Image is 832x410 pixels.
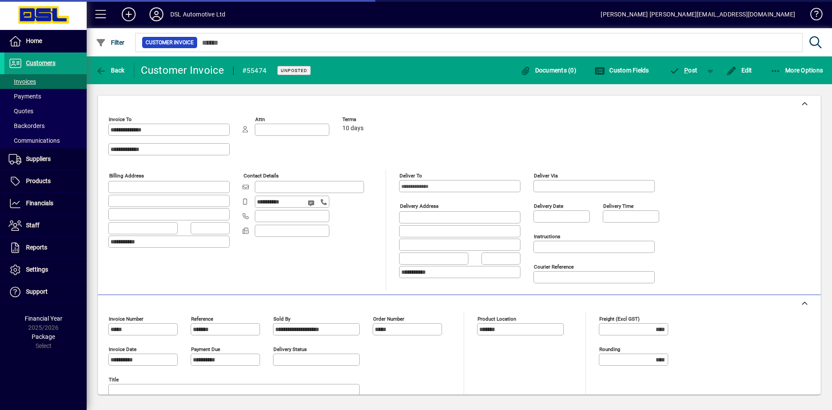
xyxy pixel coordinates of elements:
mat-label: Attn [255,116,265,122]
mat-label: Delivery status [273,346,307,352]
span: Communications [9,137,60,144]
button: Back [94,62,127,78]
button: Documents (0) [518,62,578,78]
span: Quotes [9,108,33,115]
span: Settings [26,266,48,273]
button: More Options [768,62,825,78]
mat-label: Product location [478,316,516,322]
span: Documents (0) [520,67,576,74]
span: Customers [26,59,55,66]
span: Customer Invoice [146,38,194,47]
span: Edit [726,67,752,74]
div: Customer Invoice [141,63,224,77]
a: Financials [4,193,87,214]
span: Package [32,333,55,340]
mat-label: Order number [373,316,404,322]
a: Products [4,171,87,192]
mat-label: Invoice number [109,316,143,322]
mat-label: Delivery date [534,203,563,209]
mat-label: Title [109,377,119,383]
mat-label: Freight (excl GST) [599,316,640,322]
span: Suppliers [26,155,51,162]
span: Backorders [9,122,45,129]
mat-label: Instructions [534,233,560,239]
button: Post [665,62,702,78]
a: Communications [4,133,87,148]
a: Payments [4,89,87,104]
mat-label: Deliver To [400,173,422,179]
a: Home [4,30,87,52]
span: Staff [26,222,39,229]
span: More Options [770,67,823,74]
span: Financials [26,200,53,207]
mat-label: Sold by [273,316,290,322]
button: Send SMS [302,193,322,213]
mat-label: Invoice date [109,346,136,352]
span: Custom Fields [595,67,649,74]
button: Edit [724,62,754,78]
a: Quotes [4,104,87,118]
span: Terms [342,117,394,122]
span: Back [96,67,125,74]
span: Filter [96,39,125,46]
mat-label: Reference [191,316,213,322]
span: Financial Year [25,315,62,322]
span: Payments [9,93,41,100]
button: Profile [143,7,170,22]
mat-label: Deliver via [534,173,558,179]
a: Settings [4,259,87,281]
a: Suppliers [4,148,87,170]
a: Backorders [4,118,87,133]
span: Support [26,288,48,295]
mat-label: Rounding [599,346,620,352]
mat-label: Delivery time [603,203,634,209]
span: Home [26,37,42,44]
span: 10 days [342,125,364,132]
app-page-header-button: Back [87,62,134,78]
mat-label: Courier Reference [534,264,574,270]
a: Reports [4,237,87,259]
div: #55474 [242,64,267,78]
button: Custom Fields [592,62,651,78]
span: P [684,67,688,74]
div: DSL Automotive Ltd [170,7,225,21]
span: ost [669,67,698,74]
span: Unposted [281,68,307,73]
span: Products [26,177,51,184]
button: Add [115,7,143,22]
a: Knowledge Base [804,2,821,30]
mat-label: Payment due [191,346,220,352]
span: Invoices [9,78,36,85]
a: Invoices [4,74,87,89]
a: Support [4,281,87,303]
mat-label: Invoice To [109,116,132,122]
span: Reports [26,244,47,251]
a: Staff [4,215,87,236]
button: Filter [94,35,127,50]
div: [PERSON_NAME] [PERSON_NAME][EMAIL_ADDRESS][DOMAIN_NAME] [601,7,795,21]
